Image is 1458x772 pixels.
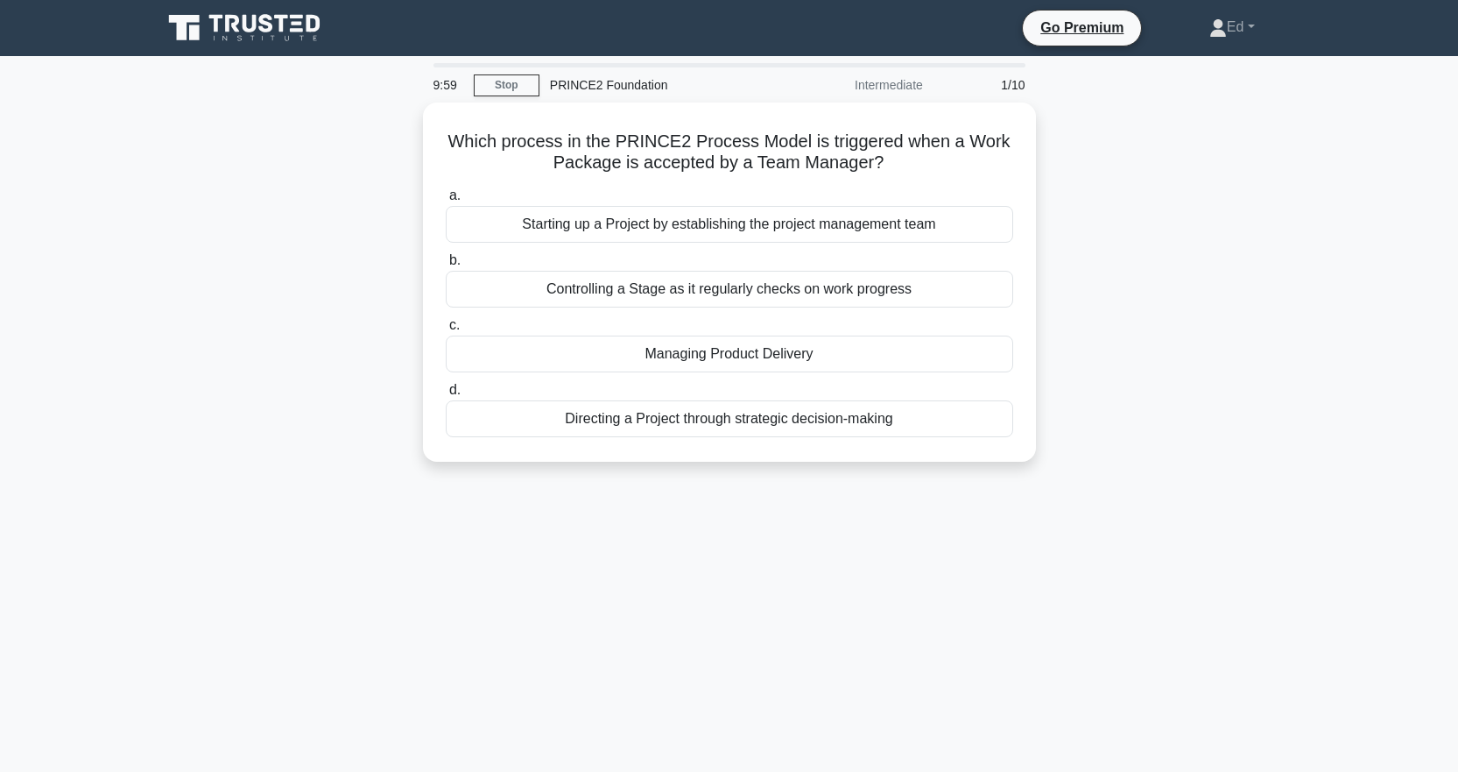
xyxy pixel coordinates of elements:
a: Go Premium [1030,17,1134,39]
h5: Which process in the PRINCE2 Process Model is triggered when a Work Package is accepted by a Team... [444,131,1015,174]
div: 9:59 [423,67,474,103]
span: c. [449,317,460,332]
span: b. [449,252,461,267]
a: Stop [474,74,539,96]
div: Starting up a Project by establishing the project management team [446,206,1013,243]
div: Controlling a Stage as it regularly checks on work progress [446,271,1013,308]
span: d. [449,382,461,397]
div: Managing Product Delivery [446,336,1013,372]
a: Ed [1167,10,1297,45]
div: PRINCE2 Foundation [539,67,780,103]
div: Directing a Project through strategic decision-making [446,400,1013,437]
span: a. [449,188,461,202]
div: 1/10 [933,67,1036,103]
div: Intermediate [780,67,933,103]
